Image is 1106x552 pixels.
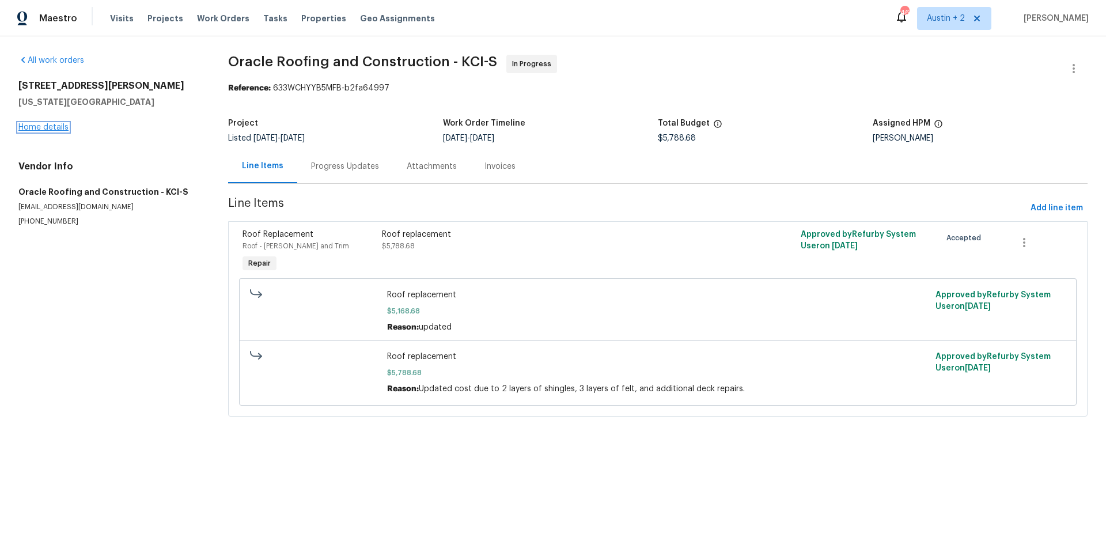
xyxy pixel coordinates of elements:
[18,96,200,108] h5: [US_STATE][GEOGRAPHIC_DATA]
[443,134,467,142] span: [DATE]
[39,13,77,24] span: Maestro
[244,258,275,269] span: Repair
[228,84,271,92] b: Reference:
[147,13,183,24] span: Projects
[407,161,457,172] div: Attachments
[18,80,200,92] h2: [STREET_ADDRESS][PERSON_NAME]
[301,13,346,24] span: Properties
[713,119,722,134] span: The total cost of line items that have been proposed by Opendoor. This sum includes line items th...
[470,134,494,142] span: [DATE]
[243,230,313,239] span: Roof Replacement
[934,119,943,134] span: The hpm assigned to this work order.
[387,289,929,301] span: Roof replacement
[387,351,929,362] span: Roof replacement
[935,353,1051,372] span: Approved by Refurby System User on
[242,160,283,172] div: Line Items
[18,202,200,212] p: [EMAIL_ADDRESS][DOMAIN_NAME]
[263,14,287,22] span: Tasks
[228,119,258,127] h5: Project
[253,134,278,142] span: [DATE]
[484,161,516,172] div: Invoices
[18,161,200,172] h4: Vendor Info
[18,56,84,65] a: All work orders
[18,123,69,131] a: Home details
[1031,201,1083,215] span: Add line item
[927,13,965,24] span: Austin + 2
[18,217,200,226] p: [PHONE_NUMBER]
[512,58,556,70] span: In Progress
[197,13,249,24] span: Work Orders
[387,385,419,393] span: Reason:
[387,305,929,317] span: $5,168.68
[382,243,415,249] span: $5,788.68
[18,186,200,198] h5: Oracle Roofing and Construction - KCI-S
[965,364,991,372] span: [DATE]
[387,323,419,331] span: Reason:
[243,243,349,249] span: Roof - [PERSON_NAME] and Trim
[801,230,916,250] span: Approved by Refurby System User on
[228,82,1088,94] div: 633WCHYYB5MFB-b2fa64997
[443,119,525,127] h5: Work Order Timeline
[419,323,452,331] span: updated
[900,7,908,18] div: 46
[311,161,379,172] div: Progress Updates
[360,13,435,24] span: Geo Assignments
[832,242,858,250] span: [DATE]
[1026,198,1088,219] button: Add line item
[110,13,134,24] span: Visits
[873,119,930,127] h5: Assigned HPM
[419,385,745,393] span: Updated cost due to 2 layers of shingles, 3 layers of felt, and additional deck repairs.
[281,134,305,142] span: [DATE]
[965,303,991,311] span: [DATE]
[946,232,986,244] span: Accepted
[253,134,305,142] span: -
[935,291,1051,311] span: Approved by Refurby System User on
[873,134,1088,142] div: [PERSON_NAME]
[658,134,696,142] span: $5,788.68
[228,198,1026,219] span: Line Items
[658,119,710,127] h5: Total Budget
[387,367,929,379] span: $5,788.68
[382,229,724,240] div: Roof replacement
[228,134,305,142] span: Listed
[443,134,494,142] span: -
[1019,13,1089,24] span: [PERSON_NAME]
[228,55,497,69] span: Oracle Roofing and Construction - KCI-S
